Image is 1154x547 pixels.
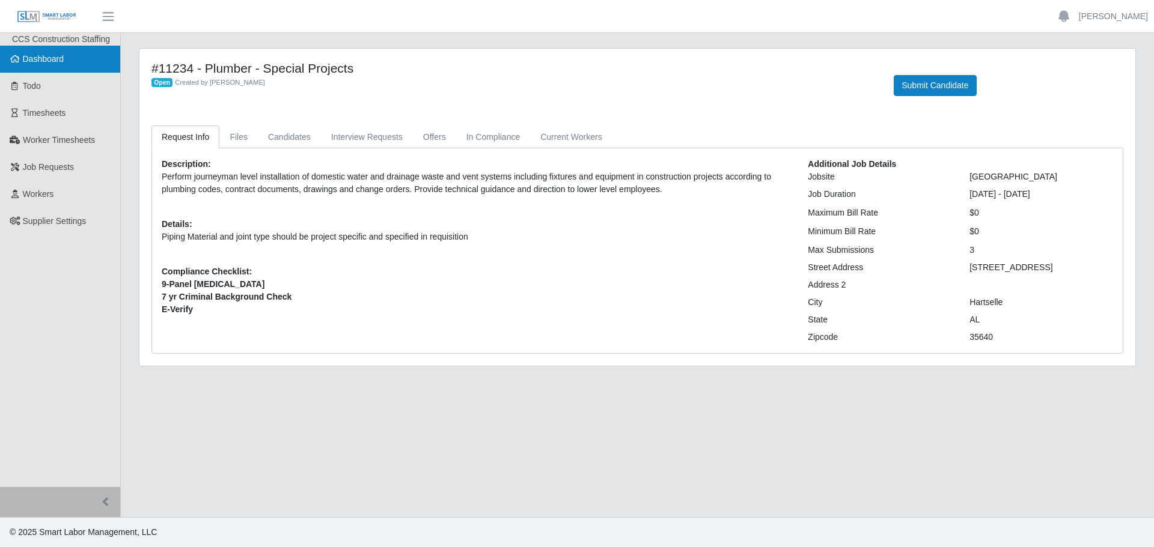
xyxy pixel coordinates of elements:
img: SLM Logo [17,10,77,23]
a: In Compliance [456,125,531,149]
span: Open [151,78,172,88]
a: Candidates [258,125,321,149]
span: Workers [23,189,54,199]
a: Files [219,125,258,149]
span: E-Verify [162,303,790,316]
span: Timesheets [23,108,66,118]
h4: #11234 - Plumber - Special Projects [151,61,876,76]
a: Interview Requests [321,125,413,149]
div: Jobsite [799,171,960,183]
div: Maximum Bill Rate [799,207,960,219]
a: Offers [413,125,456,149]
div: Address 2 [799,279,960,291]
span: Worker Timesheets [23,135,95,145]
span: 7 yr Criminal Background Check [162,291,790,303]
b: Additional Job Details [808,159,896,169]
div: Job Duration [799,188,960,201]
b: Details: [162,219,192,229]
div: [GEOGRAPHIC_DATA] [960,171,1122,183]
a: Request Info [151,125,219,149]
div: Hartselle [960,296,1122,309]
div: AL [960,313,1122,326]
span: © 2025 Smart Labor Management, LLC [10,527,157,537]
span: 9-Panel [MEDICAL_DATA] [162,278,790,291]
span: CCS Construction Staffing [12,34,110,44]
div: City [799,296,960,309]
b: Description: [162,159,211,169]
div: State [799,313,960,326]
div: $0 [960,225,1122,238]
div: $0 [960,207,1122,219]
p: Piping Material and joint type should be project specific and specified in requisition [162,231,790,243]
span: Supplier Settings [23,216,87,226]
a: [PERSON_NAME] [1079,10,1148,23]
div: Street Address [799,261,960,274]
div: [STREET_ADDRESS] [960,261,1122,274]
b: Compliance Checklist: [162,267,252,276]
span: Dashboard [23,54,64,64]
div: 35640 [960,331,1122,343]
span: Todo [23,81,41,91]
span: Created by [PERSON_NAME] [175,79,265,86]
button: Submit Candidate [894,75,976,96]
div: Minimum Bill Rate [799,225,960,238]
div: Max Submissions [799,244,960,256]
div: 3 [960,244,1122,256]
a: Current Workers [530,125,612,149]
div: [DATE] - [DATE] [960,188,1122,201]
span: Job Requests [23,162,75,172]
p: Perform journeyman level installation of domestic water and drainage waste and vent systems inclu... [162,171,790,196]
div: Zipcode [799,331,960,343]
